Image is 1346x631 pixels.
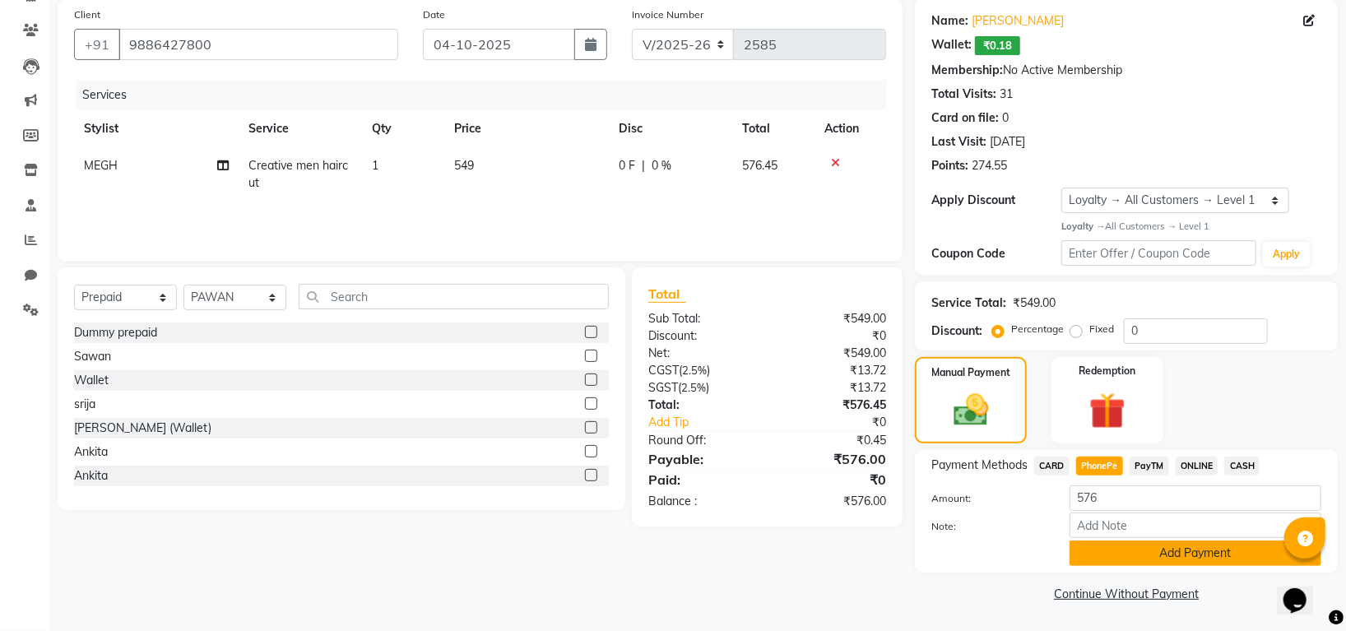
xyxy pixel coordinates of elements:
span: 0 % [652,157,671,174]
input: Search by Name/Mobile/Email/Code [118,29,398,60]
div: Wallet: [931,36,972,55]
div: ₹576.00 [768,449,899,469]
div: Apply Discount [931,192,1061,209]
div: Discount: [931,322,982,340]
div: Ankita [74,467,108,485]
div: ₹0.45 [768,432,899,449]
div: Total Visits: [931,86,996,103]
div: Points: [931,157,968,174]
th: Stylist [74,110,239,147]
label: Percentage [1011,322,1064,336]
div: 0 [1002,109,1009,127]
a: [PERSON_NAME] [972,12,1064,30]
div: Payable: [636,449,768,469]
span: Payment Methods [931,457,1028,474]
span: 2.5% [682,364,707,377]
th: Qty [362,110,444,147]
div: Net: [636,345,768,362]
div: 31 [1000,86,1013,103]
div: [PERSON_NAME] (Wallet) [74,420,211,437]
input: Enter Offer / Coupon Code [1061,240,1256,266]
label: Client [74,7,100,22]
label: Manual Payment [931,365,1010,380]
div: Sub Total: [636,310,768,327]
label: Invoice Number [632,7,703,22]
input: Amount [1070,485,1321,511]
input: Search [299,284,609,309]
span: ₹0.18 [975,36,1020,55]
span: CARD [1034,457,1070,476]
div: Last Visit: [931,133,986,151]
button: +91 [74,29,120,60]
button: Add Payment [1070,541,1321,566]
div: Card on file: [931,109,999,127]
div: Paid: [636,470,768,489]
a: Add Tip [636,414,789,431]
span: CASH [1224,457,1260,476]
span: CGST [648,363,679,378]
strong: Loyalty → [1061,220,1105,232]
span: MEGH [84,158,118,173]
span: SGST [648,380,678,395]
label: Redemption [1079,364,1136,378]
div: 274.55 [972,157,1007,174]
a: Continue Without Payment [918,586,1334,603]
div: Sawan [74,348,111,365]
button: Apply [1263,242,1310,267]
iframe: chat widget [1277,565,1330,615]
span: PayTM [1130,457,1169,476]
div: ( ) [636,362,768,379]
div: ₹0 [768,327,899,345]
img: _cash.svg [943,390,1000,430]
span: 549 [454,158,474,173]
div: Service Total: [931,295,1006,312]
span: 576.45 [742,158,777,173]
div: Total: [636,397,768,414]
div: ( ) [636,379,768,397]
span: 2.5% [681,381,706,394]
span: ONLINE [1176,457,1218,476]
div: ₹0 [768,470,899,489]
div: [DATE] [990,133,1025,151]
label: Fixed [1089,322,1114,336]
div: ₹549.00 [1013,295,1056,312]
div: Dummy prepaid [74,324,157,341]
th: Service [239,110,362,147]
div: srija [74,396,95,413]
div: ₹549.00 [768,310,899,327]
img: _gift.svg [1078,388,1137,434]
span: 1 [372,158,378,173]
div: Coupon Code [931,245,1061,262]
th: Price [444,110,609,147]
div: All Customers → Level 1 [1061,220,1321,234]
div: Name: [931,12,968,30]
span: Creative men haircut [248,158,348,190]
div: ₹0 [789,414,898,431]
label: Note: [919,519,1057,534]
label: Date [423,7,445,22]
input: Add Note [1070,513,1321,538]
div: Discount: [636,327,768,345]
th: Total [732,110,815,147]
div: No Active Membership [931,62,1321,79]
th: Action [815,110,886,147]
div: Balance : [636,493,768,510]
div: Ankita [74,443,108,461]
div: ₹576.45 [768,397,899,414]
div: Round Off: [636,432,768,449]
span: PhonePe [1076,457,1123,476]
div: ₹576.00 [768,493,899,510]
div: Membership: [931,62,1003,79]
span: Total [648,285,686,303]
div: Wallet [74,372,109,389]
div: Services [76,80,898,110]
th: Disc [609,110,732,147]
label: Amount: [919,491,1057,506]
div: ₹13.72 [768,379,899,397]
span: 0 F [619,157,635,174]
div: ₹13.72 [768,362,899,379]
div: ₹549.00 [768,345,899,362]
span: | [642,157,645,174]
